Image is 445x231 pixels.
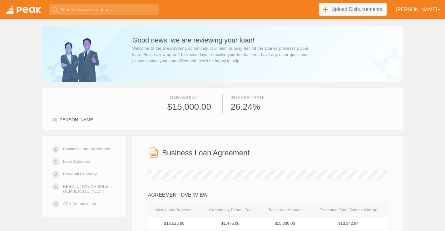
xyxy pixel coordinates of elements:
h3: Good news, we are reviewing your loan! [132,35,403,45]
div: $15,000.00 [167,101,220,113]
img: success-banner-center-5c009b1f3569bf346f1cc17983e29e143ec6e82fba81526c9477cf2b21fa466c.png [47,38,113,82]
div: Welcome to the DreamSpring community. Our team is busy behind the scenes processing your loan. Pl... [132,45,309,64]
a: ACH Authorization [63,198,96,209]
div: 26.24% [230,101,278,113]
td: $15,000.00 [260,217,309,230]
div: AGREEMENT OVERVIEW [148,192,388,199]
a: Loan Schedule [63,156,90,167]
a: Personal Guaranty [63,168,97,179]
div: Interest Rate [230,94,278,101]
th: Community Benefit Fee [200,203,260,217]
a: Business Loan Agreement [63,143,111,154]
th: New Loan Proceeds [148,203,201,217]
img: banner-right-7faaebecb9cc8a8b8e4d060791a95e06bbdd76f1cbb7998ea156dda7bc32fd76.png [373,48,403,82]
span: [PERSON_NAME] [58,117,94,122]
img: user-1c9fd2761cee6e1c551a576fc8a3eb88bdec9f05d7f3aff15e6bd6b6821838cb.svg [52,118,57,123]
h3: Business Loan Agreement [162,149,250,157]
th: Estimated Total Finance Charge [309,203,388,217]
a: RESOLUTION OF SOLE MEMBER, LLC (“LLC”) [63,181,116,197]
td: $13,342.84 [309,217,388,230]
td: $13,525.00 [148,217,201,230]
div: Loan Amount [167,94,220,101]
th: Total Loan Amount [260,203,309,217]
td: $1,475.00 [200,217,260,230]
input: Search borrowers or loans [49,4,159,15]
a: Upload Disbursements [319,3,387,16]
